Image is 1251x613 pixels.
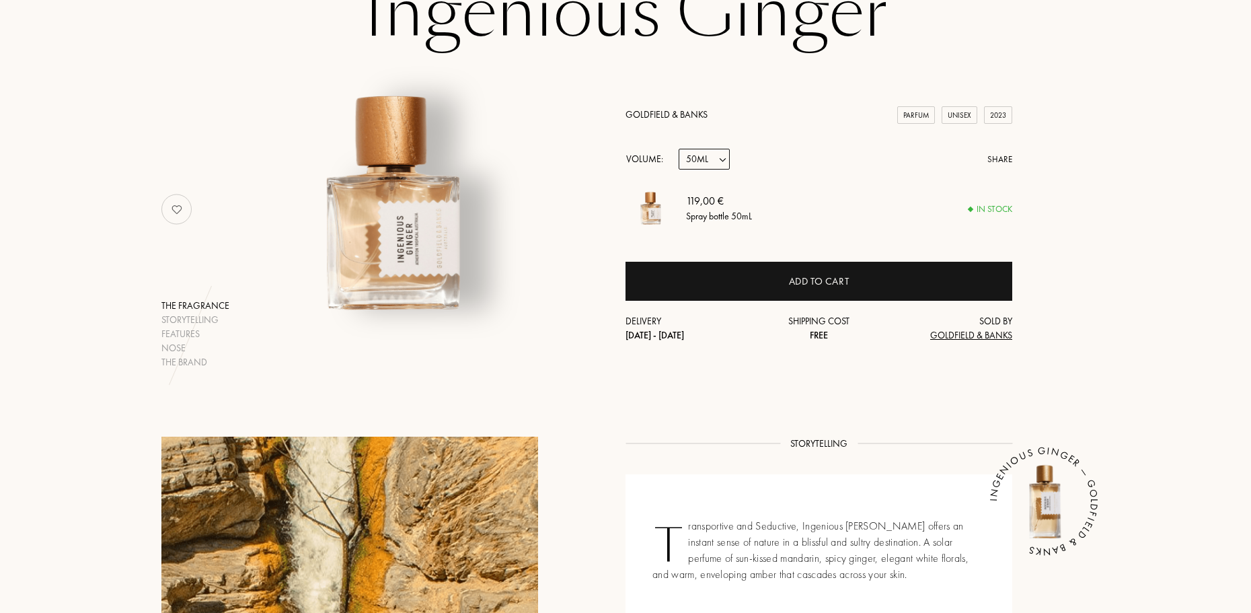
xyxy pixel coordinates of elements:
div: Shipping cost [755,314,884,342]
span: Goldfield & Banks [930,329,1012,341]
img: Ingenious Ginger Goldfield & Banks [625,183,676,233]
div: Features [161,327,229,341]
div: 119,00 € [686,193,752,209]
div: The brand [161,355,229,369]
div: In stock [969,203,1012,216]
div: 2023 [984,106,1012,124]
img: Ingenious Ginger Goldfield & Banks [227,36,560,369]
a: Goldfield & Banks [625,108,708,120]
div: Spray bottle 50mL [686,209,752,223]
div: Unisex [942,106,977,124]
img: Ingenious Ginger [1003,461,1084,542]
span: Free [810,329,828,341]
div: Add to cart [789,274,849,289]
div: Volume: [625,149,671,170]
div: Sold by [883,314,1012,342]
img: no_like_p.png [163,196,190,223]
div: Delivery [625,314,755,342]
div: Share [987,153,1012,166]
div: Nose [161,341,229,355]
div: Parfum [897,106,935,124]
div: Storytelling [161,313,229,327]
span: [DATE] - [DATE] [625,329,684,341]
div: The fragrance [161,299,229,313]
